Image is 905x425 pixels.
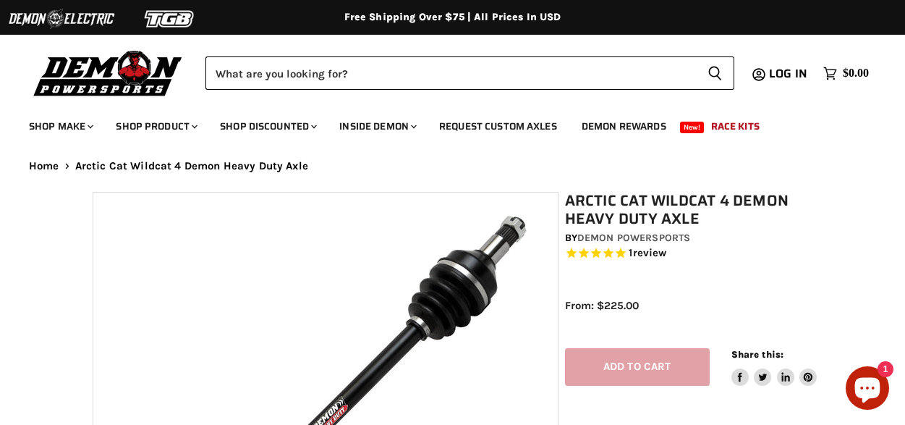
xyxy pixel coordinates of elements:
[205,56,696,90] input: Search
[29,47,187,98] img: Demon Powersports
[565,299,639,312] span: From: $225.00
[731,349,783,360] span: Share this:
[209,111,326,141] a: Shop Discounted
[633,247,667,260] span: review
[696,56,734,90] button: Search
[680,122,705,133] span: New!
[75,160,308,172] span: Arctic Cat Wildcat 4 Demon Heavy Duty Axle
[731,348,817,387] aside: Share this:
[328,111,425,141] a: Inside Demon
[7,5,116,33] img: Demon Electric Logo 2
[769,64,807,83] span: Log in
[565,246,819,261] span: Rated 5.0 out of 5 stars 1 reviews
[841,366,893,413] inbox-online-store-chat: Shopify online store chat
[571,111,677,141] a: Demon Rewards
[105,111,206,141] a: Shop Product
[428,111,568,141] a: Request Custom Axles
[700,111,770,141] a: Race Kits
[565,230,819,246] div: by
[762,67,816,80] a: Log in
[816,63,876,84] a: $0.00
[116,5,224,33] img: TGB Logo 2
[565,192,819,228] h1: Arctic Cat Wildcat 4 Demon Heavy Duty Axle
[629,247,666,260] span: 1 reviews
[577,232,690,244] a: Demon Powersports
[18,111,102,141] a: Shop Make
[843,67,869,80] span: $0.00
[18,106,865,141] ul: Main menu
[29,160,59,172] a: Home
[205,56,734,90] form: Product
